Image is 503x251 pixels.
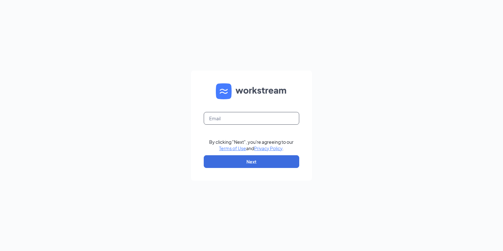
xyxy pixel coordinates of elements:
a: Terms of Use [219,145,246,151]
img: WS logo and Workstream text [216,83,287,99]
div: By clicking "Next", you're agreeing to our and . [209,139,294,151]
button: Next [204,155,299,168]
a: Privacy Policy [254,145,283,151]
input: Email [204,112,299,125]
